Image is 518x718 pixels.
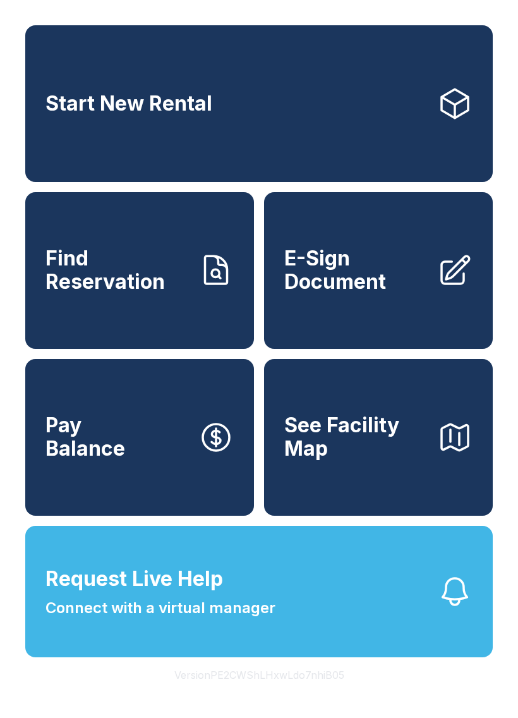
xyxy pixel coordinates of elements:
span: Start New Rental [45,92,212,116]
a: Start New Rental [25,25,493,182]
a: Find Reservation [25,192,254,349]
span: E-Sign Document [284,247,427,293]
button: See Facility Map [264,359,493,516]
button: VersionPE2CWShLHxwLdo7nhiB05 [164,657,354,693]
span: See Facility Map [284,414,427,460]
span: Pay Balance [45,414,125,460]
span: Connect with a virtual manager [45,597,275,619]
a: PayBalance [25,359,254,516]
span: Request Live Help [45,564,223,594]
a: E-Sign Document [264,192,493,349]
button: Request Live HelpConnect with a virtual manager [25,526,493,657]
span: Find Reservation [45,247,188,293]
